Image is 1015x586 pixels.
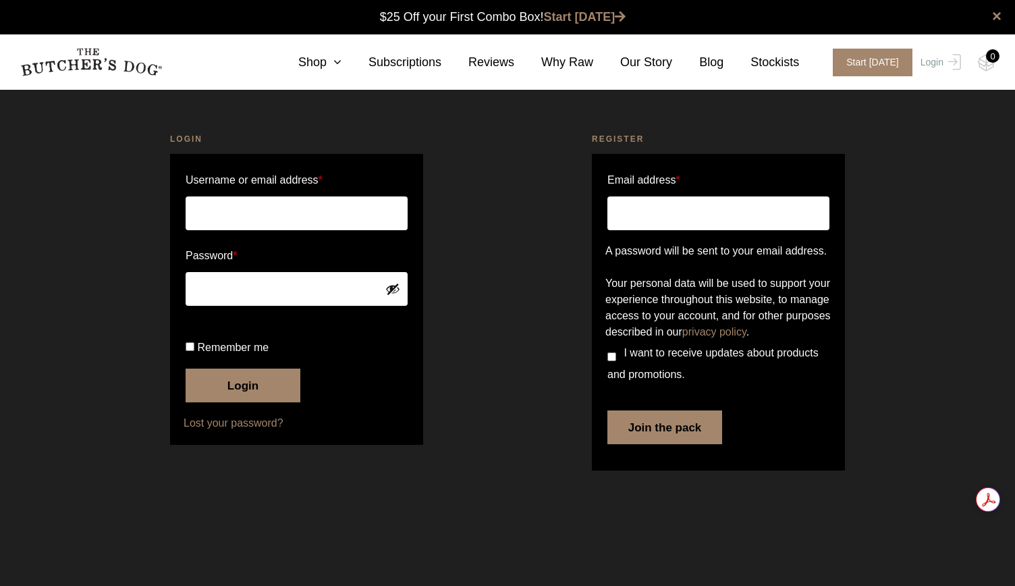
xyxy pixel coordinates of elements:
a: Reviews [441,53,514,72]
button: Join the pack [607,410,722,444]
span: Remember me [197,342,269,353]
a: Lost your password? [184,415,410,431]
p: Your personal data will be used to support your experience throughout this website, to manage acc... [605,275,831,340]
a: Subscriptions [341,53,441,72]
a: Start [DATE] [544,10,626,24]
a: Our Story [593,53,672,72]
a: Shop [271,53,341,72]
button: Show password [385,282,400,296]
img: TBD_Cart-Empty.png [978,54,995,72]
a: Stockists [723,53,799,72]
a: Why Raw [514,53,593,72]
a: Blog [672,53,723,72]
h2: Login [170,132,423,146]
p: A password will be sent to your email address. [605,243,831,259]
button: Login [186,369,300,402]
a: Start [DATE] [819,49,917,76]
a: Login [917,49,961,76]
span: I want to receive updates about products and promotions. [607,347,819,380]
input: I want to receive updates about products and promotions. [607,352,616,361]
a: privacy policy [682,326,746,338]
label: Username or email address [186,169,408,191]
a: close [992,8,1002,24]
input: Remember me [186,342,194,351]
div: 0 [986,49,999,63]
span: Start [DATE] [833,49,912,76]
h2: Register [592,132,845,146]
label: Password [186,245,408,267]
label: Email address [607,169,680,191]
